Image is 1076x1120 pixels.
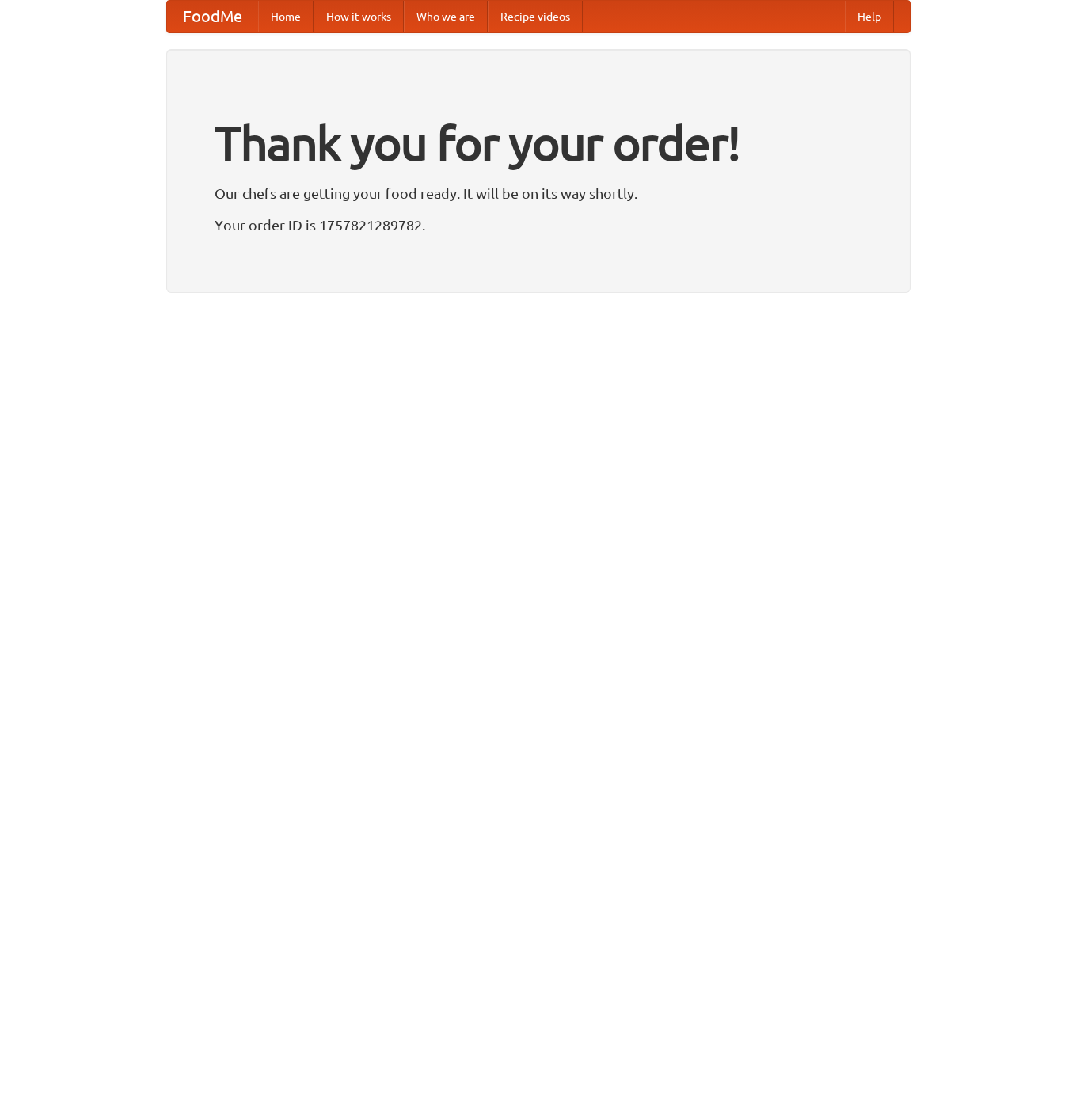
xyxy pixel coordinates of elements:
h1: Thank you for your order! [215,105,862,181]
a: Help [845,1,894,32]
a: FoodMe [167,1,258,32]
a: How it works [314,1,404,32]
p: Your order ID is 1757821289782. [215,213,862,237]
a: Who we are [404,1,488,32]
a: Home [258,1,314,32]
p: Our chefs are getting your food ready. It will be on its way shortly. [215,181,862,205]
a: Recipe videos [488,1,583,32]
